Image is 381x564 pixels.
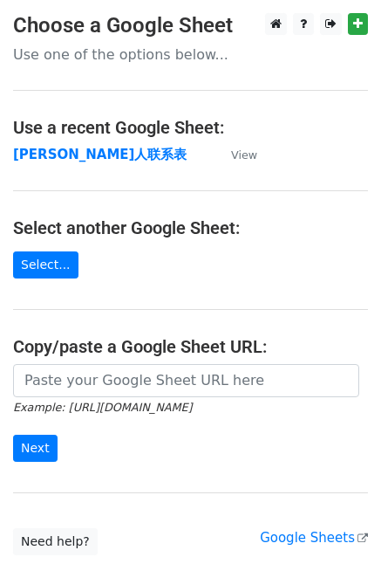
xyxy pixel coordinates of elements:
a: [PERSON_NAME]人联系表 [13,147,187,162]
a: Need help? [13,528,98,555]
a: Select... [13,251,78,279]
h4: Use a recent Google Sheet: [13,117,368,138]
h4: Copy/paste a Google Sheet URL: [13,336,368,357]
h3: Choose a Google Sheet [13,13,368,38]
a: Google Sheets [260,530,368,546]
small: Example: [URL][DOMAIN_NAME] [13,401,192,414]
h4: Select another Google Sheet: [13,217,368,238]
small: View [231,148,257,162]
input: Next [13,435,58,462]
p: Use one of the options below... [13,45,368,64]
input: Paste your Google Sheet URL here [13,364,359,397]
iframe: Chat Widget [294,480,381,564]
a: View [214,147,257,162]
